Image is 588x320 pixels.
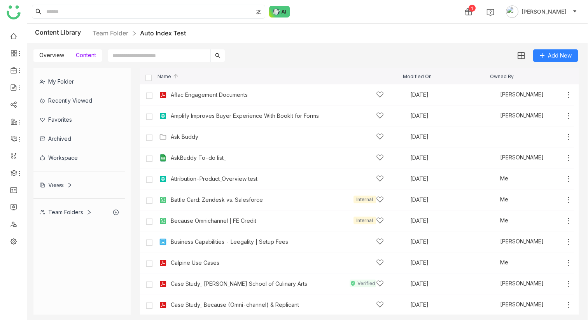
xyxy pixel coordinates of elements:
div: Archived [33,129,125,148]
div: Recently Viewed [33,91,125,110]
img: article.svg [159,112,167,120]
div: [DATE] [410,113,490,119]
div: [DATE] [410,260,490,266]
a: Amplify Improves Buyer Experience With BookIt for Forms [171,113,319,119]
div: [DATE] [410,155,490,161]
span: Add New [548,51,572,60]
a: Business Capabilities - Leegality | Setup Fees [171,239,288,245]
div: 1 [469,5,476,12]
button: [PERSON_NAME] [504,5,579,18]
img: search-type.svg [255,9,262,15]
a: Ask Buddy [171,134,198,140]
img: 619b7b4f13e9234403e7079e [489,112,497,120]
div: [PERSON_NAME] [489,238,544,246]
a: Team Folder [93,29,128,37]
img: png.svg [159,238,167,246]
div: Favorites [33,110,125,129]
div: Internal [353,196,376,203]
img: article.svg [159,175,167,183]
img: 61307121755ca5673e314e4d [489,217,497,225]
img: help.svg [486,9,494,16]
span: Overview [39,52,64,58]
div: Verified [350,280,376,287]
div: [DATE] [410,197,490,203]
div: My Folder [33,72,125,91]
div: [PERSON_NAME] [489,91,544,99]
img: 645090ea6b2d153120ef2a28 [489,91,497,99]
img: ask-buddy-normal.svg [269,6,290,17]
img: Folder [159,133,167,141]
img: 61307121755ca5673e314e4d [489,175,497,183]
img: pdf.svg [159,301,167,309]
a: Battle Card: Zendesk vs. Salesforce [171,197,263,203]
img: arrow-up.svg [173,73,179,79]
div: [PERSON_NAME] [489,280,544,288]
div: [DATE] [410,239,490,245]
button: Add New [533,49,578,62]
div: [DATE] [410,218,490,224]
img: g-xls.svg [159,154,167,162]
div: [PERSON_NAME] [489,301,544,309]
div: Me [489,196,508,204]
div: [DATE] [410,134,490,140]
div: Views [40,182,72,188]
img: pdf.svg [159,91,167,99]
div: [PERSON_NAME] [489,112,544,120]
a: Case Study_ Because (Omni-channel) & Replicant [171,302,299,308]
div: Me [489,259,508,267]
a: Case Study_ [PERSON_NAME] School of Culinary Arts [171,281,307,287]
div: Team Folders [40,209,92,215]
div: Workspace [33,148,125,167]
a: Attribution-Product_Overview test [171,176,257,182]
span: Owned By [490,74,514,79]
div: Me [489,175,508,183]
div: Content Library [35,28,186,38]
img: 619b7b4f13e9234403e7079e [489,280,497,288]
a: Aflac Engagement Documents [171,92,248,98]
img: 61307121755ca5673e314e4d [489,196,497,204]
span: Name [157,74,179,79]
img: grid.svg [518,52,525,59]
div: [DATE] [410,281,490,287]
img: 619b7b4f13e9234403e7079e [489,154,497,162]
span: Content [76,52,96,58]
div: Me [489,217,508,225]
img: 619b7b4f13e9234403e7079e [489,238,497,246]
a: Because Omnichannel | FE Credit [171,218,256,224]
img: pdf.svg [159,259,167,267]
img: paper.svg [159,217,167,225]
a: Calpine Use Cases [171,260,219,266]
div: Internal [353,217,376,224]
div: [PERSON_NAME] [489,154,544,162]
img: 61307121755ca5673e314e4d [489,259,497,267]
img: paper.svg [159,196,167,204]
span: Modified On [403,74,432,79]
img: verified.svg [351,281,355,286]
img: logo [7,5,21,19]
img: pdf.svg [159,280,167,288]
a: Auto Index Test [140,29,186,37]
div: [DATE] [410,302,490,308]
div: [DATE] [410,176,490,182]
img: 645090ea6b2d153120ef2a28 [489,301,497,309]
a: AskBuddy To-do list_ [171,155,226,161]
img: avatar [506,5,518,18]
div: [DATE] [410,92,490,98]
span: [PERSON_NAME] [521,7,566,16]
